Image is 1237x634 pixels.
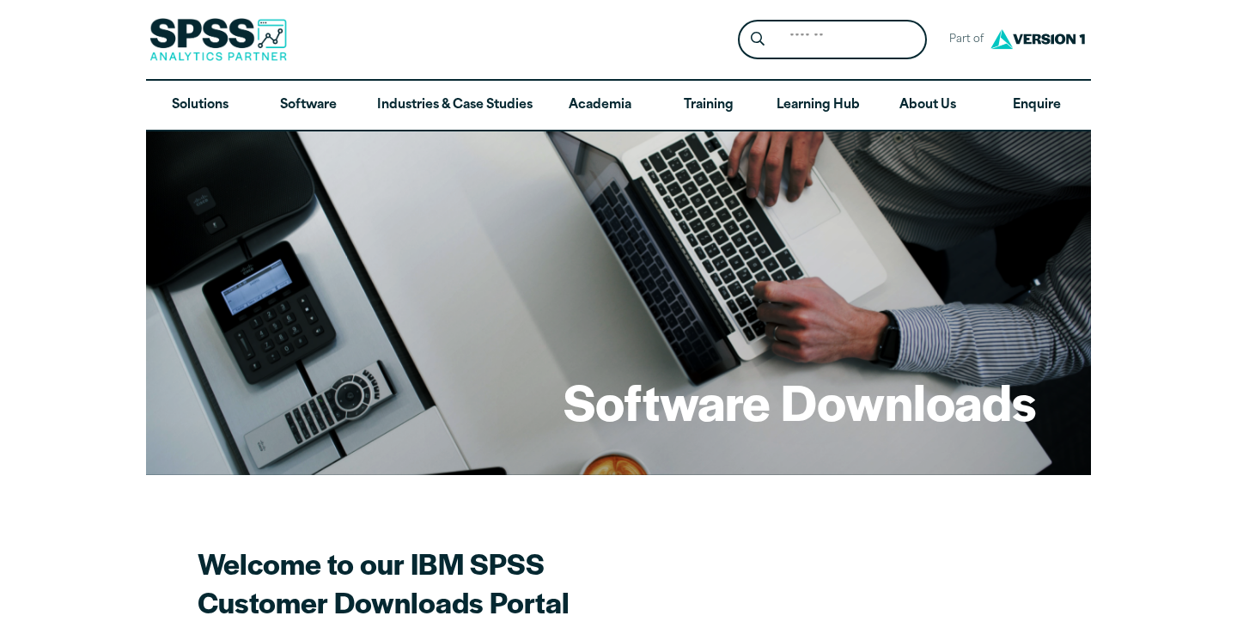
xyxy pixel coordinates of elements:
h2: Welcome to our IBM SPSS Customer Downloads Portal [198,544,799,621]
a: About Us [874,81,982,131]
a: Industries & Case Studies [363,81,546,131]
a: Solutions [146,81,254,131]
span: Part of [941,27,986,52]
a: Training [655,81,763,131]
a: Learning Hub [763,81,874,131]
a: Academia [546,81,655,131]
svg: Search magnifying glass icon [751,32,765,46]
form: Site Header Search Form [738,20,927,60]
img: Version1 Logo [986,23,1089,55]
a: Software [254,81,363,131]
button: Search magnifying glass icon [742,24,774,56]
a: Enquire [983,81,1091,131]
nav: Desktop version of site main menu [146,81,1091,131]
img: SPSS Analytics Partner [149,18,287,61]
h1: Software Downloads [564,368,1036,435]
